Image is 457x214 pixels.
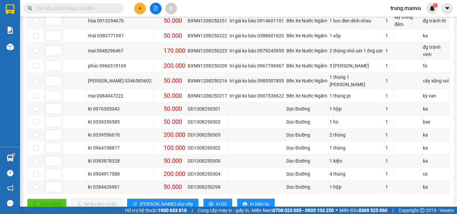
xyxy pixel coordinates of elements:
div: cx [423,170,449,178]
div: Bến Xe Nước Ngầm [286,32,327,39]
div: cây xăng voi [423,77,449,84]
div: phúc 0966518169 [88,62,152,69]
div: 1 thùng 1 [PERSON_NAME] [330,73,383,88]
div: 1 xốp [330,32,383,39]
div: 50.000 [164,182,185,192]
li: In ngày: 09:30 13/08 [3,49,74,59]
div: BXNN1208250209 [188,62,227,69]
div: kt 0384426961 [88,183,152,191]
td: Dọc Đường [285,155,329,168]
div: kỳ van [423,92,449,99]
div: ka [423,105,449,113]
div: 1 thùng [330,144,383,152]
div: lấy trong đêm [394,13,421,28]
div: ka [423,157,449,165]
div: DD1308250299 [188,183,227,191]
td: BXNN1208250251 [187,12,229,29]
div: Bến Xe Nước Ngầm [286,47,327,54]
div: DD1308250305 [188,131,227,139]
div: 4 thùng [330,170,383,178]
div: 1 [385,105,392,113]
span: printer [209,202,213,207]
span: Hỗ trợ kỹ thuật: [125,207,187,214]
span: Miền Nam [252,207,334,214]
sup: 1 [13,154,15,156]
div: ka [423,183,449,191]
div: 1 kiện [330,157,383,165]
div: fo [423,62,449,69]
div: 5 [PERSON_NAME] [330,62,383,69]
td: Dọc Đường [285,142,329,155]
div: 1 [385,131,392,139]
div: kt 0904917588 [88,170,152,178]
span: sort-ascending [132,202,137,207]
div: 1 [385,77,392,84]
td: Bến Xe Nước Ngầm [285,59,329,72]
div: 200.000 [164,169,185,179]
div: BXNN1208250222 [188,32,227,39]
div: 50.000 [164,91,185,100]
div: Dọc Đường [286,131,327,139]
div: Dọc Đường [286,118,327,126]
td: BXNN1208250216 [187,72,229,89]
span: ⚪️ [336,209,338,212]
div: DD1308250304 [188,170,227,178]
div: 1 [385,32,392,39]
div: mai 0984947222 [88,92,152,99]
div: tri giá ko báo 0979245955 [230,47,284,54]
td: Dọc Đường [285,102,329,116]
img: icon-new-feature [429,5,435,11]
div: BXNN1208250216 [188,77,227,84]
div: ka [423,32,449,39]
span: file-add [153,6,158,11]
div: kt 0383878328 [88,157,152,165]
span: search [28,6,32,11]
div: Bến Xe Nước Ngầm [286,92,327,99]
div: đg tránh ht [423,17,449,24]
button: sort-ascending[PERSON_NAME] sắp xếp [127,199,198,209]
div: DD1308250302 [188,144,227,152]
span: printer [243,202,247,207]
input: Tìm tên, số ĐT hoặc mã đơn [37,5,116,12]
div: kt 0339350585 [88,118,152,126]
div: tri giá ko báo 0985507855 [230,77,284,84]
span: In DS [216,200,227,208]
td: Bến Xe Nước Ngầm [285,72,329,89]
div: BXNN1208250223 [188,47,227,54]
div: 1 [385,183,392,191]
div: 2 thùng nhỏ sat 1 ống sat [330,47,383,54]
td: DD1308250301 [187,102,229,116]
div: 1 hộp [330,183,383,191]
div: mai 0948296467 [88,47,152,54]
span: message [7,200,13,206]
div: Dọc Đường [286,157,327,165]
div: 1 [385,170,392,178]
div: tri giá ko báo 0388601620 [230,32,284,39]
div: 200.000 [164,61,185,70]
div: tri giá ko báo 0907536622 [230,92,284,99]
img: warehouse-icon [7,155,14,162]
button: file-add [150,3,162,14]
td: BXNN1208250223 [187,42,229,59]
td: BXNN1208250217 [187,89,229,102]
img: logo-vxr [6,4,14,14]
div: Dọc Đường [286,105,327,113]
div: 1 hs [330,118,383,126]
td: Bến Xe Nước Ngầm [285,89,329,102]
div: 50.000 [164,16,185,25]
li: [PERSON_NAME] [3,40,74,49]
td: Bến Xe Nước Ngầm [285,42,329,59]
div: ka [423,144,449,152]
img: solution-icon [7,27,14,34]
div: đg tránh vinh [423,43,449,58]
div: 1 boc đen dính nhau [330,17,383,24]
span: plus [138,6,143,11]
div: BXNN1208250251 [188,17,227,24]
div: 50.000 [164,156,185,166]
td: Bến Xe Nước Ngầm [285,29,329,42]
sup: 1 [433,3,438,8]
button: plus [134,3,146,14]
span: In biên lai [250,200,269,208]
div: ka [423,131,449,139]
div: 100.000 [164,143,185,153]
